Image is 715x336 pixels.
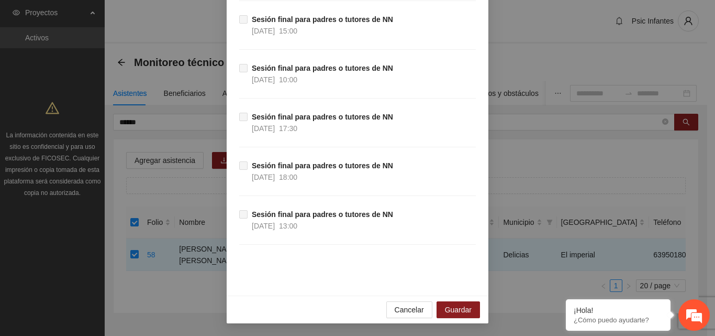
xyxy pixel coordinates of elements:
[252,124,275,133] span: [DATE]
[252,222,275,230] span: [DATE]
[279,75,297,84] span: 10:00
[252,15,393,24] strong: Sesión final para padres o tutores de NN
[252,161,393,170] strong: Sesión final para padres o tutores de NN
[61,109,144,215] span: Estamos en línea.
[252,27,275,35] span: [DATE]
[437,301,480,318] button: Guardar
[5,224,199,261] textarea: Escriba su mensaje y pulse “Intro”
[445,304,472,316] span: Guardar
[279,222,297,230] span: 13:00
[252,75,275,84] span: [DATE]
[395,304,424,316] span: Cancelar
[252,210,393,219] strong: Sesión final para padres o tutores de NN
[279,173,297,181] span: 18:00
[252,113,393,121] strong: Sesión final para padres o tutores de NN
[574,316,663,324] p: ¿Cómo puedo ayudarte?
[574,306,663,315] div: ¡Hola!
[386,301,432,318] button: Cancelar
[252,173,275,181] span: [DATE]
[54,53,176,67] div: Chatee con nosotros ahora
[279,27,297,35] span: 15:00
[172,5,197,30] div: Minimizar ventana de chat en vivo
[252,64,393,72] strong: Sesión final para padres o tutores de NN
[279,124,297,133] span: 17:30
